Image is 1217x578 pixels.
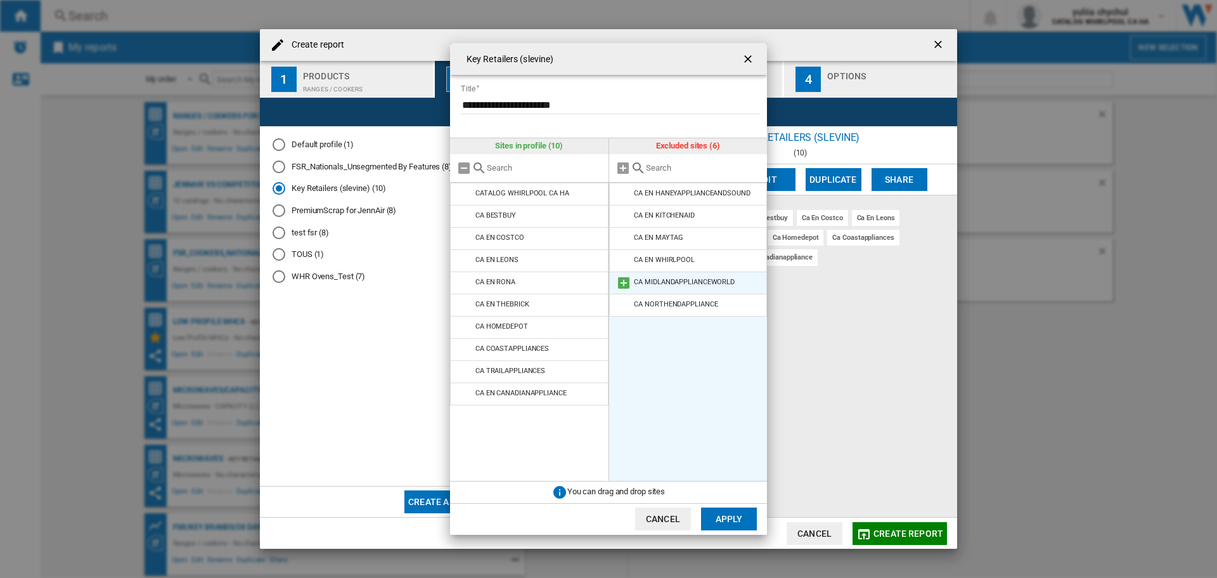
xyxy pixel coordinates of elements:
div: CA EN RONA [475,278,515,286]
div: Sites in profile (10) [450,138,608,154]
div: CA COASTAPPLIANCES [475,345,549,353]
div: CA EN MAYTAG [634,233,683,242]
div: CA MIDLANDAPPLIANCEWORLD [634,278,735,286]
h4: Key Retailers (slevine) [460,53,553,66]
div: CATALOG WHIRLPOOL CA HA [475,189,569,197]
input: Search [487,163,602,173]
div: CA NORTHENDAPPLIANCE [634,300,718,308]
input: Search [646,163,761,173]
button: getI18NText('BUTTONS.CLOSE_DIALOG') [737,46,762,72]
div: CA TRAILAPPLIANCES [475,367,545,375]
div: CA EN LEONS [475,256,518,264]
div: CA EN WHIRLPOOL [634,256,695,264]
div: CA EN HANEYAPPLIANCEANDSOUND [634,189,750,197]
md-icon: Add all [615,161,631,176]
div: CA BESTBUY [475,211,516,220]
div: Excluded sites (6) [609,138,768,154]
ng-md-icon: getI18NText('BUTTONS.CLOSE_DIALOG') [742,53,757,68]
div: CA EN THEBRICK [475,300,529,308]
div: CA HOMEDEPOT [475,322,528,331]
span: You can drag and drop sites [567,487,665,496]
button: Apply [701,508,757,530]
div: CA EN KITCHENAID [634,211,694,220]
md-icon: Remove all [456,161,472,176]
button: Cancel [635,508,691,530]
div: CA EN CANADIANAPPLIANCE [475,389,567,397]
div: CA EN COSTCO [475,233,524,242]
